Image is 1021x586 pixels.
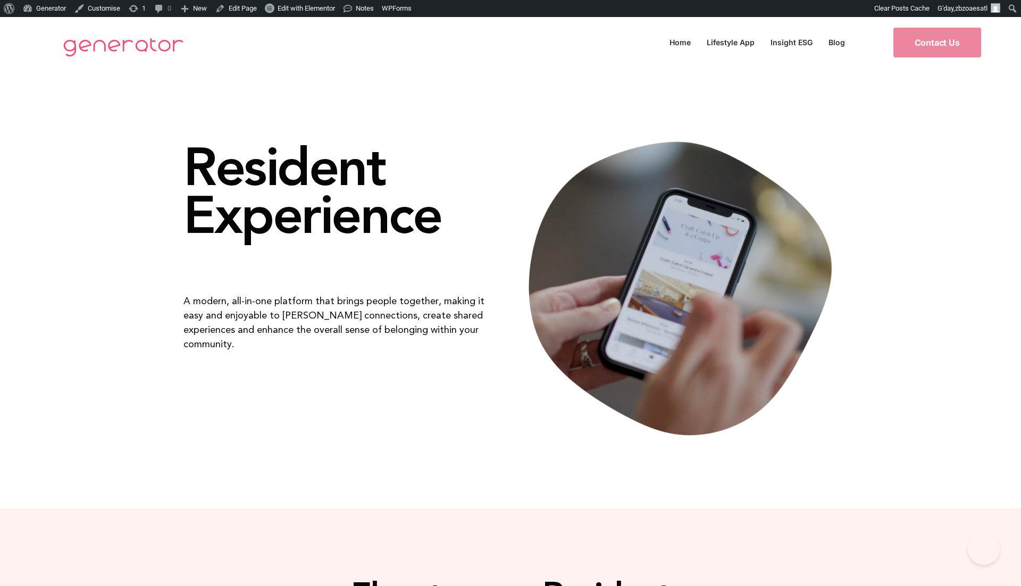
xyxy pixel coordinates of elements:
a: Contact Us [893,28,981,57]
a: Blog [821,35,853,49]
a: Lifestyle App [699,35,763,49]
h1: Resident Experience [183,143,500,238]
a: Home [662,35,699,49]
nav: Menu [662,35,853,49]
span: Edit with Elementor [278,4,335,12]
a: Insight ESG [763,35,821,49]
span: zbzoaesatl [955,4,987,12]
iframe: Toggle Customer Support [968,533,1000,565]
span: Contact Us [915,38,960,47]
p: A modern, all-in-one platform that brings people together, making it easy and enjoyable to [PERSO... [183,294,500,351]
